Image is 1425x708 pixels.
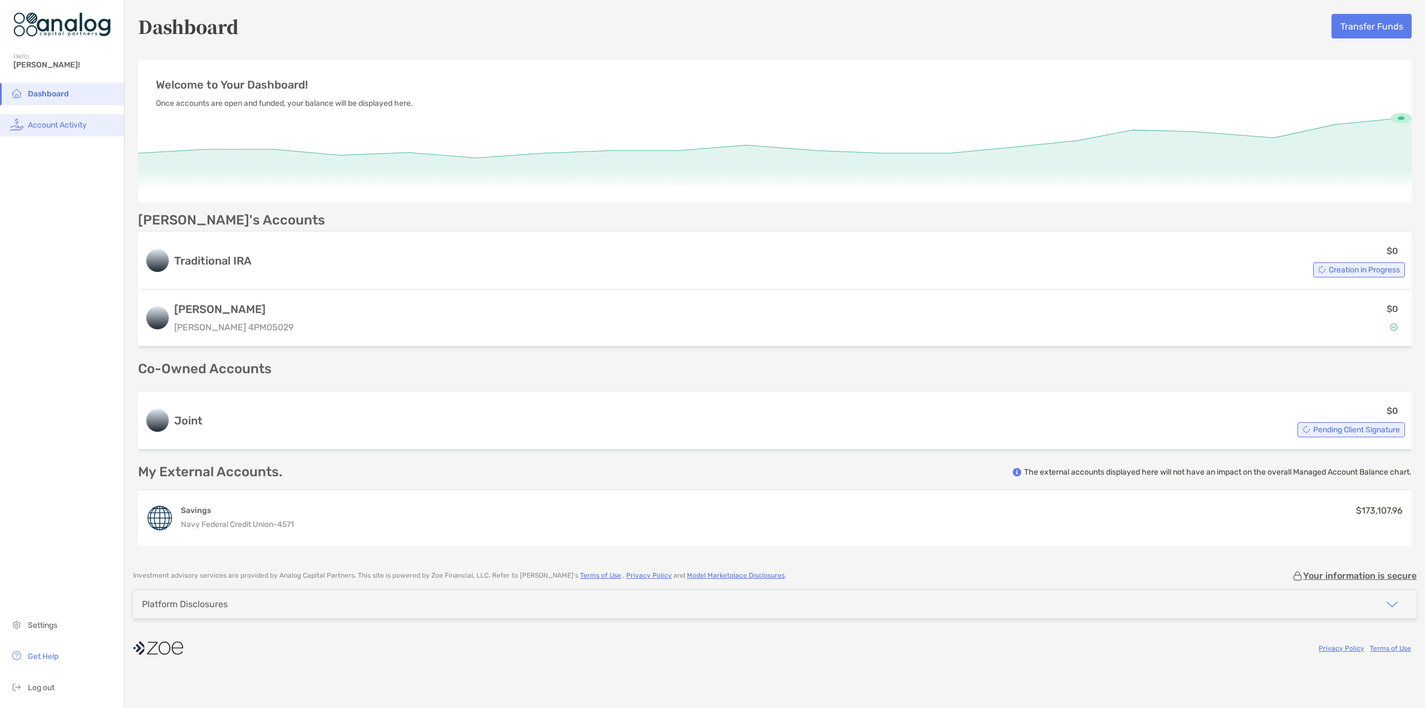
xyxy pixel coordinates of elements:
img: logo account [146,307,169,329]
span: Pending Client Signature [1313,427,1400,433]
a: Terms of Use [1370,644,1411,652]
p: Welcome to Your Dashboard! [156,78,1394,92]
h4: Savings [181,505,294,516]
span: Navy Federal Credit Union - [181,520,277,529]
img: Account Status icon [1390,323,1398,331]
a: Model Marketplace Disclosures [687,572,785,579]
p: $0 [1387,244,1398,258]
img: Share Savings [148,506,172,530]
p: Your information is secure [1303,570,1417,581]
div: Platform Disclosures [142,599,228,609]
p: Once accounts are open and funded, your balance will be displayed here. [156,96,1394,110]
span: Get Help [28,652,58,661]
img: Account Status icon [1318,266,1326,274]
img: icon arrow [1385,598,1399,611]
span: 4571 [277,520,294,529]
p: The external accounts displayed here will not have an impact on the overall Managed Account Balan... [1024,467,1412,477]
p: My External Accounts. [138,465,282,479]
p: Co-Owned Accounts [138,362,1412,376]
span: Dashboard [28,89,69,99]
p: $0 [1387,404,1398,418]
span: Creation in Progress [1329,267,1400,273]
a: Privacy Policy [1319,644,1364,652]
a: Privacy Policy [626,572,672,579]
span: Settings [28,621,57,630]
h3: [PERSON_NAME] [174,302,293,316]
img: logo account [146,409,169,432]
img: logout icon [10,680,23,694]
img: activity icon [10,118,23,131]
img: settings icon [10,618,23,631]
button: Transfer Funds [1331,14,1412,38]
img: Zoe Logo [13,4,111,45]
img: household icon [10,86,23,100]
img: info [1013,468,1021,477]
img: get-help icon [10,649,23,662]
h3: Joint [174,414,203,427]
span: Log out [28,683,55,692]
img: logo account [146,250,169,272]
p: [PERSON_NAME] 4PM05029 [174,320,293,334]
span: $173,107.96 [1356,505,1403,516]
span: [PERSON_NAME]! [13,60,117,70]
span: Account Activity [28,120,87,130]
h5: Dashboard [138,13,239,39]
img: company logo [133,636,183,661]
a: Terms of Use [580,572,621,579]
p: [PERSON_NAME]'s Accounts [138,213,325,227]
p: Investment advisory services are provided by Analog Capital Partners . This site is powered by Zo... [133,572,787,580]
p: $0 [1387,302,1398,316]
h3: Traditional IRA [174,254,252,267]
img: Account Status icon [1303,426,1310,433]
